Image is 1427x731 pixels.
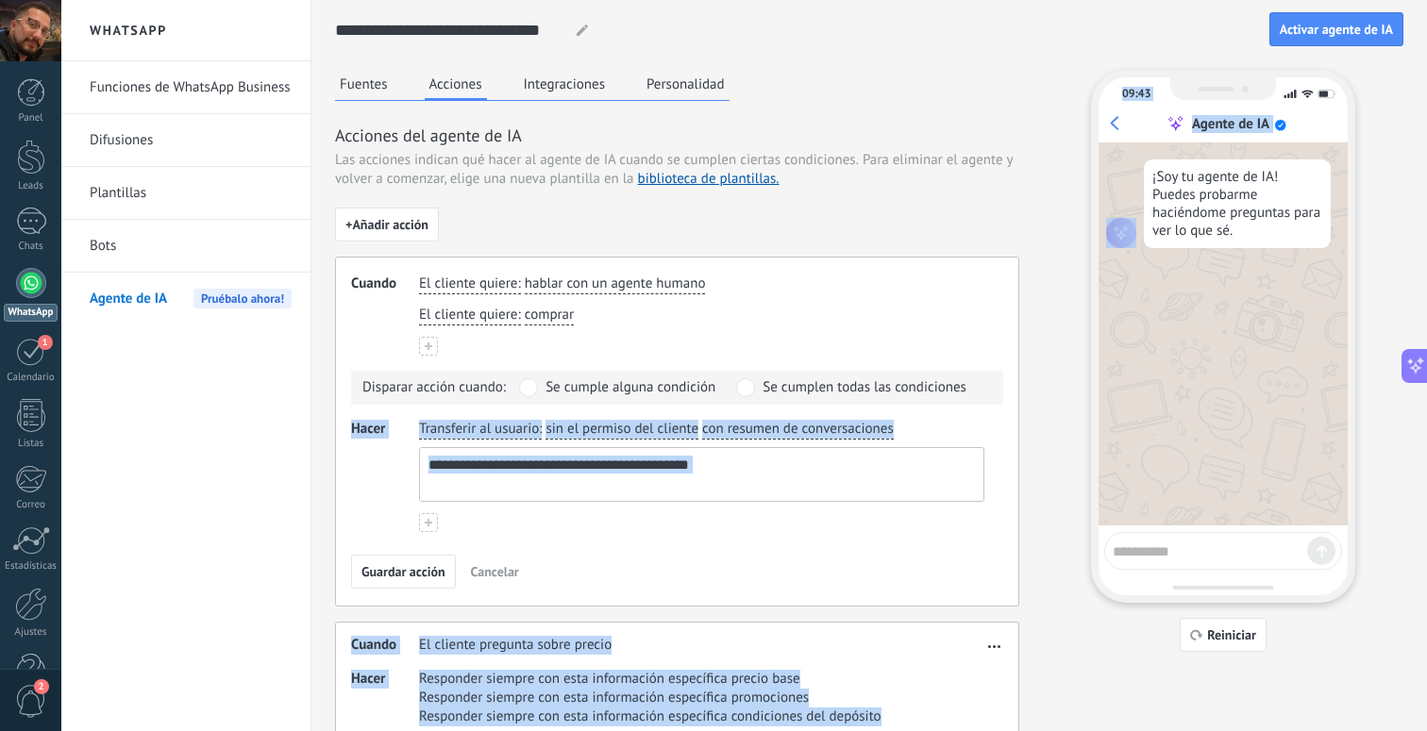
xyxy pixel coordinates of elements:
[61,220,311,273] li: Bots
[419,274,521,294] button: El cliente quiere:
[61,273,311,324] li: Agente de IA
[335,124,1019,147] h3: Acciones del agente de IA
[351,420,419,532] span: Hacer
[335,151,1013,188] span: Para eliminar el agente y volver a comenzar, elige una nueva plantilla en la
[351,274,419,356] span: Cuando
[525,274,706,293] span: hablar con un agente humano
[4,304,58,322] div: WhatsApp
[519,70,611,98] button: Integraciones
[525,306,574,325] button: comprar
[763,378,966,397] span: Se cumplen todas las condiciones
[4,241,59,253] div: Chats
[1269,12,1403,46] button: Activar agente de IA
[1122,87,1150,101] div: 09:43
[419,420,542,440] button: Transferir al usuario:
[4,499,59,511] div: Correo
[61,114,311,167] li: Difusiones
[1144,159,1331,248] div: ¡Soy tu agente de IA! Puedes probarme haciéndome preguntas para ver lo que sé.
[425,70,487,101] button: Acciones
[90,273,167,325] span: Agente de IA
[34,679,49,694] span: 2
[546,420,698,439] span: sin el permiso del cliente
[1192,115,1269,133] div: Agente de IA
[638,170,780,188] a: biblioteca de plantillas.
[419,306,517,324] span: El cliente quiere
[517,306,520,324] span: :
[90,273,292,325] a: Agente de IA Pruébalo ahora!
[90,220,292,273] a: Bots
[335,151,859,170] span: Las acciones indican qué hacer al agente de IA cuando se cumplen ciertas condiciones.
[525,274,706,294] button: hablar con un agente humano
[546,378,715,397] span: Se cumple alguna condición
[462,557,528,586] button: Cancelar
[1207,628,1256,641] span: Reiniciar
[61,167,311,220] li: Plantillas
[1180,618,1267,652] button: Reiniciar
[4,626,59,639] div: Ajustes
[546,420,698,440] button: sin el permiso del cliente
[345,218,428,231] span: + Añadir acción
[517,274,520,293] span: :
[61,61,311,114] li: Funciones de WhatsApp Business
[361,565,445,578] span: Guardar acción
[642,70,730,98] button: Personalidad
[90,167,292,220] a: Plantillas
[4,180,59,192] div: Leads
[351,636,419,655] span: Cuando
[419,689,881,707] span: Responder siempre con esta información específica promociones
[4,112,59,125] div: Panel
[419,670,881,689] span: Responder siempre con esta información específica precio base
[90,114,292,167] a: Difusiones
[702,420,894,439] span: con resumen de conversaciones
[335,70,393,98] button: Fuentes
[539,420,542,439] span: :
[1280,23,1393,36] span: Activar agente de IA
[4,438,59,450] div: Listas
[419,420,539,439] span: Transferir al usuario
[471,565,519,578] span: Cancelar
[702,420,894,440] button: con resumen de conversaciones
[1106,218,1136,248] img: agent icon
[4,560,59,573] div: Estadísticas
[351,670,419,726] span: Hacer
[193,289,292,308] span: Pruébalo ahora!
[419,306,521,325] button: El cliente quiere:
[419,274,517,293] span: El cliente quiere
[419,707,881,726] span: Responder siempre con esta información específica condiciones del depósito
[525,306,574,324] span: comprar
[351,555,456,589] button: Guardar acción
[90,61,292,114] a: Funciones de WhatsApp Business
[335,208,439,241] button: +Añadir acción
[4,372,59,384] div: Calendario
[38,335,53,350] span: 1
[362,378,506,397] span: Disparar acción cuando:
[419,636,612,655] span: El cliente pregunta sobre precio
